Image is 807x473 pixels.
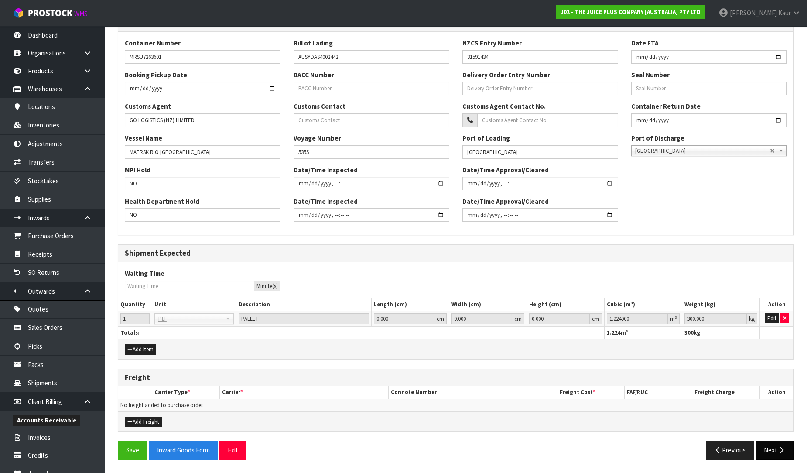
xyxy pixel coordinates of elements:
[631,82,787,95] input: Seal Number
[607,313,668,324] input: Cubic
[294,102,345,111] label: Customs Contact
[125,134,162,143] label: Vessel Name
[605,298,682,311] th: Cubic (m³)
[631,38,659,48] label: Date ETA
[462,134,510,143] label: Port of Loading
[118,399,793,411] td: No freight added to purchase order.
[451,313,512,324] input: Width
[706,441,755,459] button: Previous
[388,386,557,399] th: Connote Number
[125,113,280,127] input: Customs Agent
[294,134,341,143] label: Voyage Number
[434,313,447,324] div: cm
[756,441,794,459] button: Next
[668,313,680,324] div: m³
[13,7,24,18] img: cube-alt.png
[125,165,150,175] label: MPI Hold
[607,329,621,336] span: 1.224
[152,298,236,311] th: Unit
[294,113,449,127] input: Customs Contact
[635,146,770,156] span: [GEOGRAPHIC_DATA]
[125,145,280,159] input: Vessel Name
[125,281,254,291] input: Waiting Time
[219,441,246,459] button: Exit
[462,102,546,111] label: Customs Agent Contact No.
[462,145,618,159] input: Port Loaded
[462,70,550,79] label: Delivery Order Entry Number
[529,313,590,324] input: Height
[631,102,701,111] label: Container Return Date
[684,329,694,336] span: 300
[125,269,164,278] label: Waiting Time
[118,441,147,459] button: Save
[512,313,524,324] div: cm
[294,177,449,190] input: Date/Time Inspected
[590,313,602,324] div: cm
[374,313,434,324] input: Length
[462,208,618,222] input: Date/Time Inspected
[294,38,333,48] label: Bill of Lading
[692,386,760,399] th: Freight Charge
[125,50,280,64] input: Container Number
[236,298,372,311] th: Description
[294,82,449,95] input: BACC Number
[125,102,171,111] label: Customs Agent
[294,208,449,222] input: Date/Time Inspected
[462,177,618,190] input: Date/Time Inspected
[556,5,705,19] a: J02 - THE JUICE PLUS COMPANY [AUSTRALIA] PTY LTD
[74,10,88,18] small: WMS
[682,326,760,339] th: kg
[118,326,605,339] th: Totals:
[527,298,605,311] th: Height (cm)
[294,145,449,159] input: Voyage Number
[125,417,162,427] button: Add Freight
[125,177,280,190] input: MPI Hold
[125,70,187,79] label: Booking Pickup Date
[462,197,549,206] label: Date/Time Approval/Cleared
[294,50,449,64] input: Bill of Lading
[462,165,549,175] label: Date/Time Approval/Cleared
[125,374,787,382] h3: Freight
[605,326,682,339] th: m³
[631,113,787,127] input: Container Return Date
[477,113,618,127] input: Customs Agent Contact No.
[760,386,793,399] th: Action
[125,38,181,48] label: Container Number
[682,298,760,311] th: Weight (kg)
[294,70,334,79] label: BACC Number
[631,70,670,79] label: Seal Number
[462,50,618,64] input: Entry Number
[152,386,219,399] th: Carrier Type
[149,441,218,459] button: Inward Goods Form
[765,313,779,324] button: Edit
[557,386,625,399] th: Freight Cost
[254,281,280,291] div: Minute(s)
[462,38,522,48] label: NZCS Entry Number
[13,415,80,426] span: Accounts Receivable
[219,386,388,399] th: Carrier
[125,197,199,206] label: Health Department Hold
[125,82,280,95] input: Cont. Bookin Date
[684,313,747,324] input: Weight
[118,298,152,311] th: Quantity
[730,9,777,17] span: [PERSON_NAME]
[631,134,684,143] label: Port of Discharge
[625,386,692,399] th: FAF/RUC
[371,298,449,311] th: Length (cm)
[125,344,156,355] button: Add Item
[449,298,527,311] th: Width (cm)
[760,298,793,311] th: Action
[294,197,358,206] label: Date/Time Inspected
[120,313,150,324] input: Quantity
[158,314,222,324] span: PLT
[561,8,701,16] strong: J02 - THE JUICE PLUS COMPANY [AUSTRALIA] PTY LTD
[28,7,72,19] span: ProStock
[239,313,369,324] input: Description
[462,82,618,95] input: Deivery Order Entry Number
[747,313,757,324] div: kg
[125,208,280,222] input: Health Department Hold
[294,165,358,175] label: Date/Time Inspected
[125,19,787,27] h3: Shipping Details
[778,9,791,17] span: Kaur
[125,249,787,257] h3: Shipment Expected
